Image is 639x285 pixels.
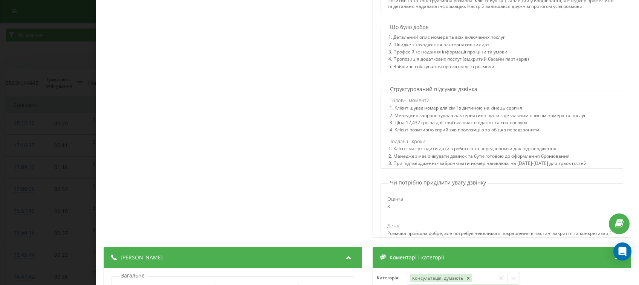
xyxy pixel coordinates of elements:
[390,120,616,127] div: 3. Ціна 12,432 грн за дві ночі включає сніданок та спа-послуги
[377,275,407,280] h4: Категорія :
[387,195,403,202] span: Оцінка
[388,154,615,161] div: 2. Менеджер має очікувати дзвінок та бути готовою до оформлення бронювання
[390,113,616,120] div: 2. Менеджер запропонувала альтернативні дати з детальним описом номера та послуг
[390,97,430,104] span: Головні моменти
[388,35,529,42] div: 1. Детальний опис номера та всіх включених послуг
[388,179,488,186] p: Чи потрібно приділити увагу дзвінку
[387,204,457,209] div: 3
[387,231,616,242] div: Розмова пройшла добре, але потребує невеликого покращення в частині закриття та конкретизації нас...
[465,274,472,282] div: Remove Консультація, думають
[388,56,529,64] div: 4. Пропозиція додаткових послуг (відкритий басейн партнерів)
[121,254,163,261] span: [PERSON_NAME]
[388,23,431,31] p: Що було добре
[387,222,402,229] span: Деталі
[390,127,616,134] div: 4. Клієнт позитивно сприйняв пропозицію та обіцяв передзвонити
[388,42,529,49] div: 2. Швидке знаходження альтернативних дат
[388,146,615,153] div: 1. Клієнт має узгодити дати з роботою та передзвонити для підтвердження
[388,161,615,168] div: 3. При підтвердженні - забронювати номер напівлюкс на [DATE]-[DATE] для трьох гостей
[388,49,529,56] div: 3. Професійне надання інформації про ціни та умови
[388,139,425,145] span: Подальші кроки
[388,64,529,71] div: 5. Ввічливе спілкування протягом усієї розмови
[390,105,616,113] div: 1. Клієнт шукає номер для сім'ї з дитиною на кінець серпня
[613,242,631,261] div: Open Intercom Messenger
[388,85,479,93] p: Структурований підсумок дзвінка
[410,274,465,282] div: Консультація, думають
[390,254,444,261] span: Коментарі і категорії
[119,272,147,279] p: Загальне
